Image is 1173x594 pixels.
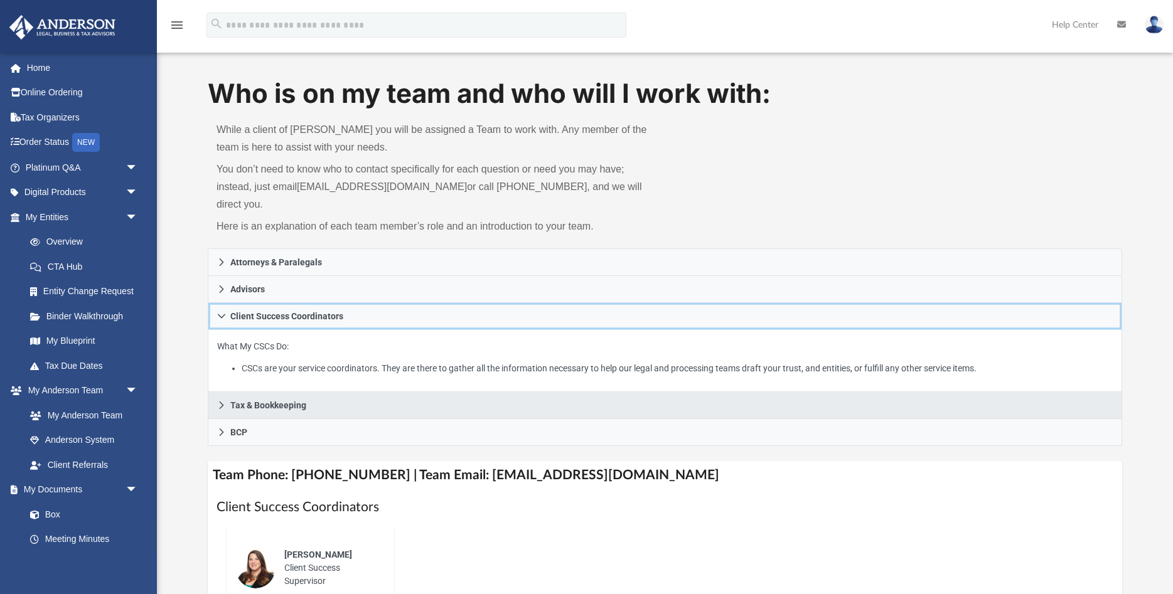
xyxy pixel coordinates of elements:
[9,130,157,156] a: Order StatusNEW
[18,428,151,453] a: Anderson System
[230,401,306,410] span: Tax & Bookkeeping
[9,180,157,205] a: Digital Productsarrow_drop_down
[18,452,151,477] a: Client Referrals
[208,461,1122,489] h4: Team Phone: [PHONE_NUMBER] | Team Email: [EMAIL_ADDRESS][DOMAIN_NAME]
[9,80,157,105] a: Online Ordering
[217,218,656,235] p: Here is an explanation of each team member’s role and an introduction to your team.
[18,502,144,527] a: Box
[126,180,151,206] span: arrow_drop_down
[208,330,1122,392] div: Client Success Coordinators
[18,279,157,304] a: Entity Change Request
[18,403,144,428] a: My Anderson Team
[208,248,1122,276] a: Attorneys & Paralegals
[230,428,247,437] span: BCP
[18,353,157,378] a: Tax Due Dates
[217,498,1113,516] h1: Client Success Coordinators
[208,276,1122,303] a: Advisors
[18,230,157,255] a: Overview
[126,155,151,181] span: arrow_drop_down
[126,477,151,503] span: arrow_drop_down
[9,477,151,502] a: My Documentsarrow_drop_down
[6,15,119,40] img: Anderson Advisors Platinum Portal
[126,378,151,404] span: arrow_drop_down
[230,258,322,267] span: Attorneys & Paralegals
[9,155,157,180] a: Platinum Q&Aarrow_drop_down
[18,551,144,576] a: Forms Library
[235,548,276,588] img: thumbnail
[1145,16,1164,34] img: User Pic
[18,254,157,279] a: CTA Hub
[208,303,1122,330] a: Client Success Coordinators
[242,361,1113,376] li: CSCs are your service coordinators. They are there to gather all the information necessary to hel...
[9,55,157,80] a: Home
[72,133,100,152] div: NEW
[217,121,656,156] p: While a client of [PERSON_NAME] you will be assigned a Team to work with. Any member of the team ...
[126,204,151,230] span: arrow_drop_down
[9,378,151,403] a: My Anderson Teamarrow_drop_down
[9,105,157,130] a: Tax Organizers
[18,329,151,354] a: My Blueprint
[230,285,265,294] span: Advisors
[217,161,656,213] p: You don’t need to know who to contact specifically for each question or need you may have; instea...
[217,339,1113,376] p: What My CSCs Do:
[284,549,352,560] span: [PERSON_NAME]
[9,204,157,230] a: My Entitiesarrow_drop_down
[18,304,157,329] a: Binder Walkthrough
[208,75,1122,112] h1: Who is on my team and who will I work with:
[169,24,185,33] a: menu
[297,181,467,192] a: [EMAIL_ADDRESS][DOMAIN_NAME]
[210,17,223,31] i: search
[208,419,1122,446] a: BCP
[18,527,151,552] a: Meeting Minutes
[208,392,1122,419] a: Tax & Bookkeeping
[169,18,185,33] i: menu
[230,312,343,321] span: Client Success Coordinators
